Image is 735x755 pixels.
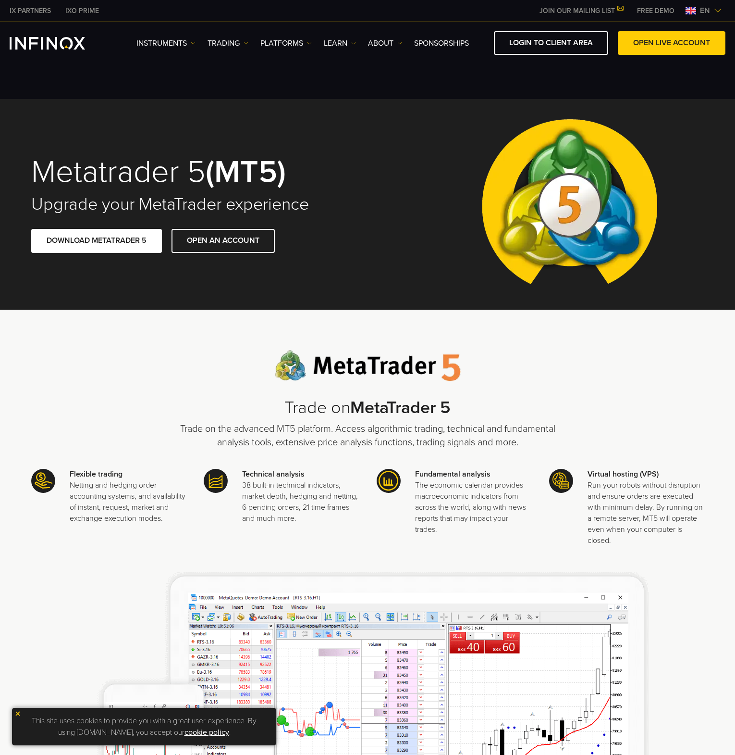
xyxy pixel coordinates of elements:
a: TRADING [208,38,248,49]
a: OPEN AN ACCOUNT [171,229,275,252]
p: 38 built-in technical indicators, market depth, hedging and netting, 6 pending orders, 21 time fr... [242,480,358,524]
a: Learn [324,38,356,49]
a: PLATFORMS [260,38,312,49]
p: The economic calendar provides macroeconomic indicators from across the world, along with news re... [415,480,531,535]
img: Meta Trader 5 logo [275,350,461,381]
p: Run your robots without disruption and ensure orders are executed with minimum delay. By running ... [588,480,704,546]
a: INFINOX [2,6,58,16]
span: en [696,5,714,16]
strong: Flexible trading [70,469,122,479]
strong: Fundamental analysis [415,469,490,479]
h2: Trade on [175,398,560,418]
p: Netting and hedging order accounting systems, and availability of instant, request, market and ex... [70,480,186,524]
a: SPONSORSHIPS [414,38,469,49]
img: Meta Trader 5 icon [377,469,401,493]
img: Meta Trader 5 icon [204,469,228,493]
img: Meta Trader 5 [474,99,665,310]
a: JOIN OUR MAILING LIST [532,7,630,15]
img: yellow close icon [14,710,21,717]
img: Meta Trader 5 icon [31,469,55,493]
strong: (MT5) [206,153,286,191]
a: ABOUT [368,38,402,49]
strong: MetaTrader 5 [350,397,451,418]
a: DOWNLOAD METATRADER 5 [31,229,162,252]
a: OPEN LIVE ACCOUNT [618,31,725,55]
img: Meta Trader 5 icon [549,469,573,493]
h1: Metatrader 5 [31,156,354,189]
p: This site uses cookies to provide you with a great user experience. By using [DOMAIN_NAME], you a... [17,713,271,741]
a: INFINOX [58,6,106,16]
a: cookie policy [184,728,229,737]
p: Trade on the advanced MT5 platform. Access algorithmic trading, technical and fundamental analysi... [175,422,560,449]
a: INFINOX Logo [10,37,108,50]
a: Instruments [136,38,196,49]
h2: Upgrade your MetaTrader experience [31,194,354,215]
strong: Technical analysis [242,469,305,479]
a: INFINOX MENU [630,6,682,16]
strong: Virtual hosting (VPS) [588,469,659,479]
a: LOGIN TO CLIENT AREA [494,31,608,55]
